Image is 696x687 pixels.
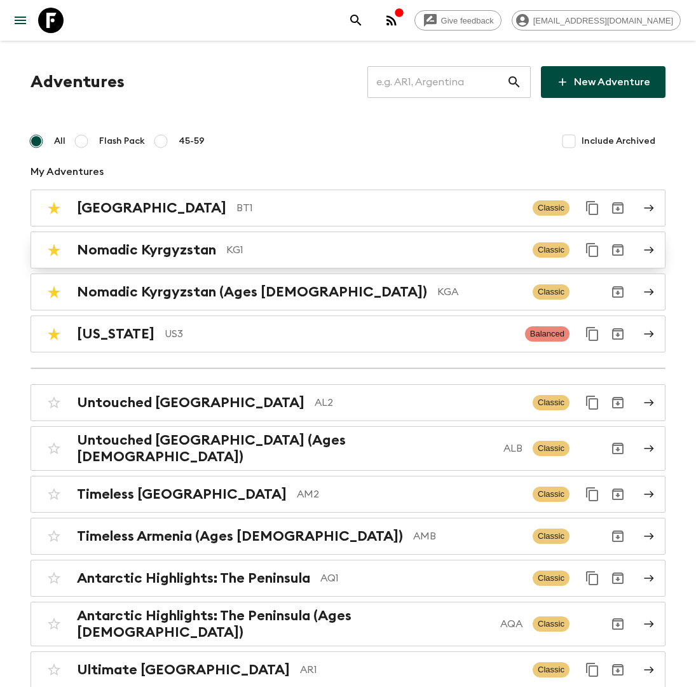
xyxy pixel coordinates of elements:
[533,200,570,216] span: Classic
[580,566,605,591] button: Duplicate for 45-59
[77,486,287,503] h2: Timeless [GEOGRAPHIC_DATA]
[31,518,665,555] a: Timeless Armenia (Ages [DEMOGRAPHIC_DATA])AMBClassicArchive
[77,607,490,641] h2: Antarctic Highlights: The Peninsula (Ages [DEMOGRAPHIC_DATA])
[179,135,205,148] span: 45-59
[526,16,680,25] span: [EMAIL_ADDRESS][DOMAIN_NAME]
[99,135,145,148] span: Flash Pack
[31,274,665,310] a: Nomadic Kyrgyzstan (Ages [DEMOGRAPHIC_DATA])KGAClassicArchive
[605,482,631,507] button: Archive
[77,570,310,586] h2: Antarctic Highlights: The Peninsula
[77,326,154,342] h2: [US_STATE]
[605,321,631,347] button: Archive
[525,326,570,342] span: Balanced
[605,611,631,637] button: Archive
[31,190,665,226] a: [GEOGRAPHIC_DATA]BT1ClassicDuplicate for 45-59Archive
[77,394,304,411] h2: Untouched [GEOGRAPHIC_DATA]
[533,487,570,502] span: Classic
[605,237,631,263] button: Archive
[580,237,605,263] button: Duplicate for 45-59
[580,195,605,221] button: Duplicate for 45-59
[533,395,570,410] span: Classic
[31,164,665,179] p: My Adventures
[31,316,665,352] a: [US_STATE]US3BalancedDuplicate for 45-59Archive
[31,232,665,268] a: Nomadic KyrgyzstanKG1ClassicDuplicate for 45-59Archive
[580,321,605,347] button: Duplicate for 45-59
[77,200,226,216] h2: [GEOGRAPHIC_DATA]
[580,657,605,683] button: Duplicate for 45-59
[605,279,631,305] button: Archive
[165,326,515,342] p: US3
[77,662,290,678] h2: Ultimate [GEOGRAPHIC_DATA]
[582,135,655,148] span: Include Archived
[533,616,570,632] span: Classic
[226,242,522,258] p: KG1
[605,657,631,683] button: Archive
[605,436,631,461] button: Archive
[77,432,493,465] h2: Untouched [GEOGRAPHIC_DATA] (Ages [DEMOGRAPHIC_DATA])
[77,528,403,545] h2: Timeless Armenia (Ages [DEMOGRAPHIC_DATA])
[367,64,507,100] input: e.g. AR1, Argentina
[8,8,33,33] button: menu
[580,390,605,415] button: Duplicate for 45-59
[500,616,522,632] p: AQA
[533,441,570,456] span: Classic
[297,487,522,502] p: AM2
[31,69,125,95] h1: Adventures
[77,242,216,258] h2: Nomadic Kyrgyzstan
[605,524,631,549] button: Archive
[31,560,665,597] a: Antarctic Highlights: The PeninsulaAQ1ClassicDuplicate for 45-59Archive
[533,662,570,677] span: Classic
[54,135,65,148] span: All
[605,390,631,415] button: Archive
[533,571,570,586] span: Classic
[31,426,665,471] a: Untouched [GEOGRAPHIC_DATA] (Ages [DEMOGRAPHIC_DATA])ALBClassicArchive
[434,16,501,25] span: Give feedback
[503,441,522,456] p: ALB
[31,384,665,421] a: Untouched [GEOGRAPHIC_DATA]AL2ClassicDuplicate for 45-59Archive
[236,200,522,216] p: BT1
[437,284,522,300] p: KGA
[320,571,522,586] p: AQ1
[605,195,631,221] button: Archive
[31,602,665,646] a: Antarctic Highlights: The Peninsula (Ages [DEMOGRAPHIC_DATA])AQAClassicArchive
[315,395,522,410] p: AL2
[533,284,570,300] span: Classic
[605,566,631,591] button: Archive
[533,242,570,258] span: Classic
[512,10,681,31] div: [EMAIL_ADDRESS][DOMAIN_NAME]
[541,66,665,98] a: New Adventure
[77,284,427,300] h2: Nomadic Kyrgyzstan (Ages [DEMOGRAPHIC_DATA])
[343,8,369,33] button: search adventures
[31,476,665,513] a: Timeless [GEOGRAPHIC_DATA]AM2ClassicDuplicate for 45-59Archive
[580,482,605,507] button: Duplicate for 45-59
[533,529,570,544] span: Classic
[300,662,522,677] p: AR1
[414,10,502,31] a: Give feedback
[413,529,522,544] p: AMB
